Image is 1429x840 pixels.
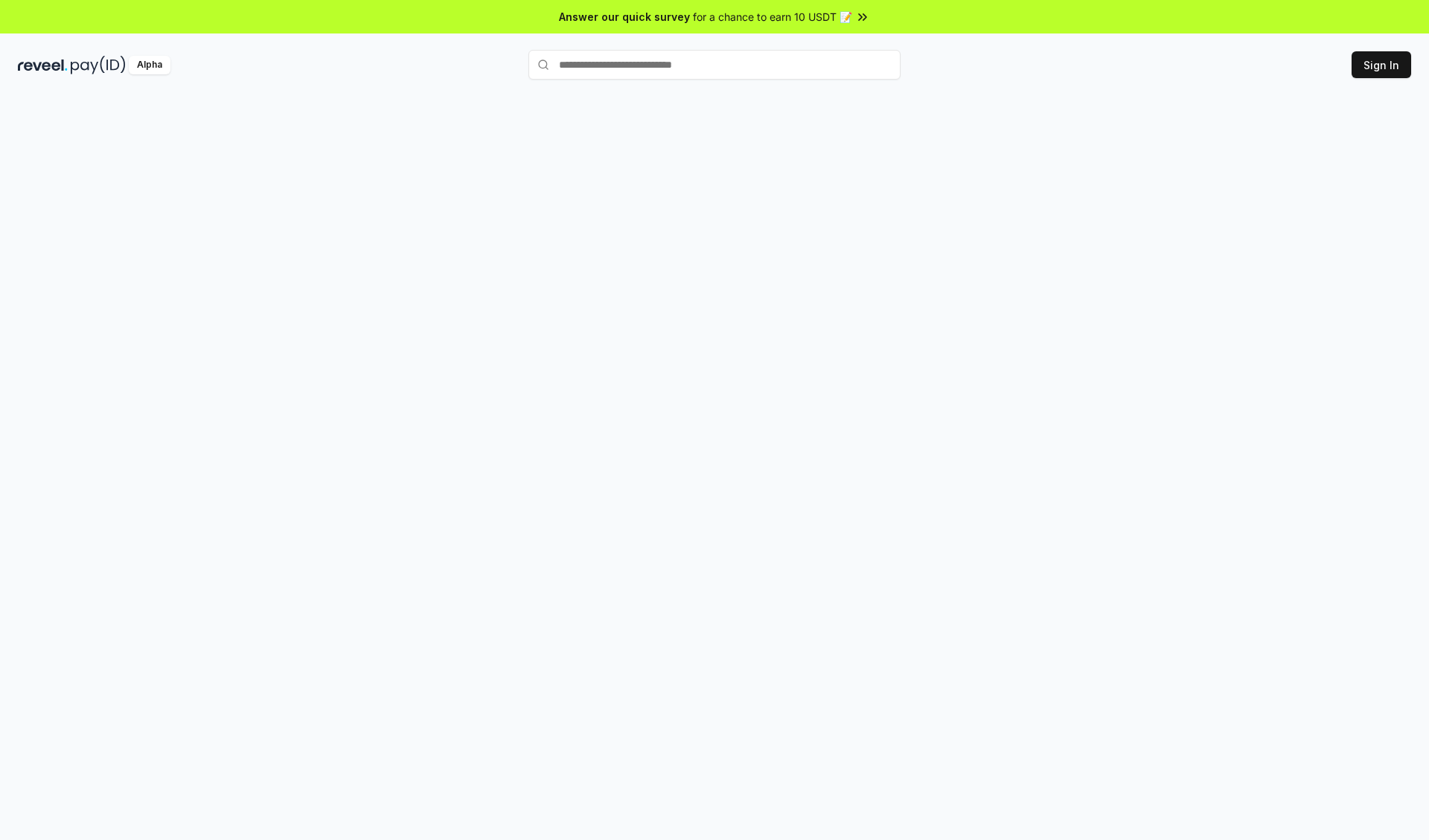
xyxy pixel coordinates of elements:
span: Answer our quick survey [559,9,690,25]
button: Sign In [1352,51,1411,78]
span: for a chance to earn 10 USDT 📝 [693,9,852,25]
div: Alpha [129,56,170,74]
img: reveel_dark [18,56,68,74]
img: pay_id [71,56,126,74]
